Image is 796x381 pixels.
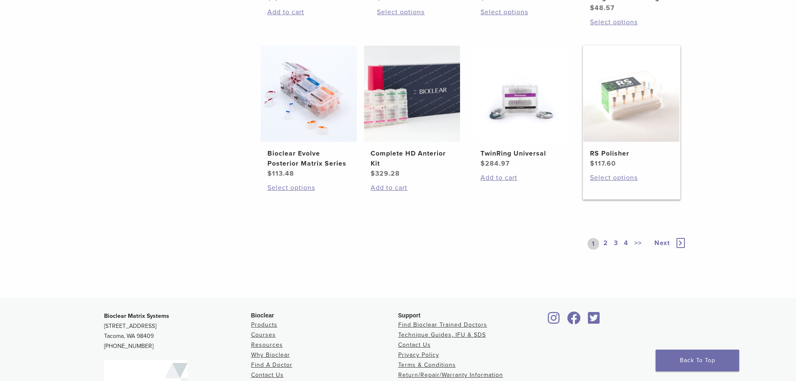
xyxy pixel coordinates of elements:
a: 1 [587,238,599,250]
span: Support [398,312,421,319]
a: Select options for “Diamond Wedge and Long Diamond Wedge” [590,17,673,27]
bdi: 117.60 [590,159,616,168]
a: 3 [612,238,620,250]
a: 4 [622,238,630,250]
h2: TwinRing Universal [481,148,563,159]
a: 2 [602,238,610,250]
img: Bioclear Evolve Posterior Matrix Series [261,46,357,142]
img: TwinRing Universal [474,46,570,142]
a: Bioclear Evolve Posterior Matrix SeriesBioclear Evolve Posterior Matrix Series $113.48 [260,46,358,179]
a: Resources [251,341,283,348]
a: Select options for “BT Matrix Series” [377,7,460,17]
h2: Complete HD Anterior Kit [371,148,453,169]
a: Select options for “Diamond Wedge Kits” [481,7,563,17]
img: RS Polisher [583,46,679,142]
a: Select options for “RS Polisher” [590,173,673,183]
span: $ [267,169,272,178]
span: $ [481,159,485,168]
a: Add to cart: “TwinRing Universal” [481,173,563,183]
a: Add to cart: “Blaster Kit” [267,7,350,17]
a: RS PolisherRS Polisher $117.60 [583,46,680,169]
a: Why Bioclear [251,351,290,358]
a: Terms & Conditions [398,361,456,368]
a: Products [251,321,277,328]
a: Complete HD Anterior KitComplete HD Anterior Kit $329.28 [364,46,461,179]
span: Bioclear [251,312,274,319]
img: Complete HD Anterior Kit [364,46,460,142]
a: Find Bioclear Trained Doctors [398,321,487,328]
a: Courses [251,331,276,338]
a: Select options for “Bioclear Evolve Posterior Matrix Series” [267,183,350,193]
a: Bioclear [565,317,584,325]
bdi: 329.28 [371,169,400,178]
a: Bioclear [585,317,603,325]
bdi: 113.48 [267,169,294,178]
a: Back To Top [656,350,739,371]
a: Technique Guides, IFU & SDS [398,331,486,338]
a: Bioclear [545,317,563,325]
span: Next [654,239,670,247]
a: Find A Doctor [251,361,292,368]
a: >> [633,238,643,250]
a: Add to cart: “Complete HD Anterior Kit” [371,183,453,193]
bdi: 284.97 [481,159,510,168]
a: TwinRing UniversalTwinRing Universal $284.97 [473,46,571,169]
h2: RS Polisher [590,148,673,159]
bdi: 48.57 [590,4,615,12]
span: $ [590,4,595,12]
p: [STREET_ADDRESS] Tacoma, WA 98409 [PHONE_NUMBER] [104,311,251,351]
strong: Bioclear Matrix Systems [104,312,169,320]
span: $ [371,169,375,178]
a: Privacy Policy [398,351,439,358]
a: Contact Us [398,341,431,348]
span: $ [590,159,595,168]
a: Contact Us [251,371,284,378]
h2: Bioclear Evolve Posterior Matrix Series [267,148,350,169]
a: Return/Repair/Warranty Information [398,371,503,378]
